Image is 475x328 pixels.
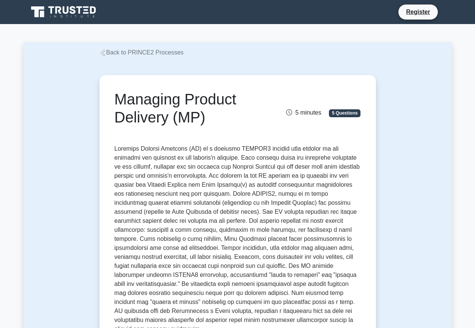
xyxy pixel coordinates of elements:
h1: Managing Product Delivery (MP) [115,90,276,126]
span: 5 Questions [329,109,360,117]
a: Back to PRINCE2 Processes [100,49,184,56]
a: Register [401,7,434,17]
span: 5 minutes [286,109,321,116]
